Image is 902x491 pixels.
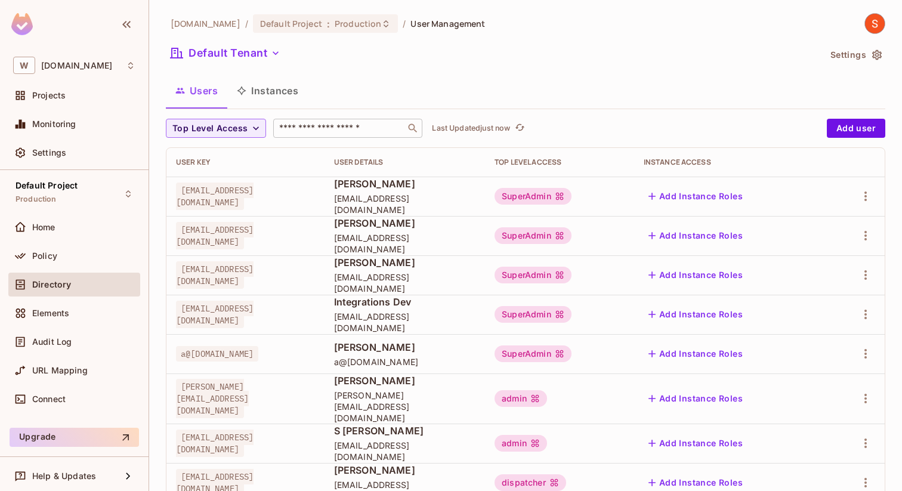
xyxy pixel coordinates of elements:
button: Upgrade [10,428,139,447]
span: the active workspace [171,18,240,29]
span: [EMAIL_ADDRESS][DOMAIN_NAME] [176,261,254,289]
li: / [245,18,248,29]
li: / [403,18,406,29]
div: admin [495,390,547,407]
span: Production [335,18,381,29]
div: User Key [176,158,315,167]
span: [EMAIL_ADDRESS][DOMAIN_NAME] [334,232,475,255]
span: Workspace: withpronto.com [41,61,112,70]
span: [PERSON_NAME][EMAIL_ADDRESS][DOMAIN_NAME] [334,390,475,424]
button: Add Instance Roles [644,305,747,324]
span: refresh [515,122,525,134]
button: Add Instance Roles [644,187,747,206]
span: [PERSON_NAME] [334,464,475,477]
span: Click to refresh data [510,121,527,135]
span: [EMAIL_ADDRESS][DOMAIN_NAME] [176,430,254,457]
button: Top Level Access [166,119,266,138]
div: Top Level Access [495,158,625,167]
div: SuperAdmin [495,306,572,323]
span: Default Project [16,181,78,190]
span: [EMAIL_ADDRESS][DOMAIN_NAME] [176,301,254,328]
span: Monitoring [32,119,76,129]
span: Top Level Access [172,121,248,136]
span: Directory [32,280,71,289]
span: Production [16,194,57,204]
span: a@[DOMAIN_NAME] [176,346,258,362]
span: W [13,57,35,74]
span: [PERSON_NAME] [334,256,475,269]
div: admin [495,435,547,452]
button: Add Instance Roles [644,226,747,245]
span: [EMAIL_ADDRESS][DOMAIN_NAME] [334,193,475,215]
img: Shubhang Singhal [865,14,885,33]
span: Audit Log [32,337,72,347]
span: Connect [32,394,66,404]
span: User Management [410,18,485,29]
span: [PERSON_NAME] [334,177,475,190]
button: Add Instance Roles [644,434,747,453]
button: Users [166,76,227,106]
img: SReyMgAAAABJRU5ErkJggg== [11,13,33,35]
button: refresh [512,121,527,135]
span: URL Mapping [32,366,88,375]
span: : [326,19,330,29]
span: [EMAIL_ADDRESS][DOMAIN_NAME] [176,222,254,249]
span: [PERSON_NAME] [334,217,475,230]
span: Home [32,223,55,232]
button: Add user [827,119,885,138]
div: User Details [334,158,475,167]
button: Instances [227,76,308,106]
span: Policy [32,251,57,261]
div: SuperAdmin [495,188,572,205]
span: Integrations Dev [334,295,475,308]
p: Last Updated just now [432,123,510,133]
span: Help & Updates [32,471,96,481]
button: Default Tenant [166,44,285,63]
span: [PERSON_NAME] [334,341,475,354]
span: Elements [32,308,69,318]
span: [PERSON_NAME][EMAIL_ADDRESS][DOMAIN_NAME] [176,379,249,418]
span: S [PERSON_NAME] [334,424,475,437]
span: a@[DOMAIN_NAME] [334,356,475,368]
span: [EMAIL_ADDRESS][DOMAIN_NAME] [334,440,475,462]
span: [EMAIL_ADDRESS][DOMAIN_NAME] [334,311,475,333]
span: [EMAIL_ADDRESS][DOMAIN_NAME] [176,183,254,210]
span: Default Project [260,18,322,29]
button: Add Instance Roles [644,389,747,408]
button: Settings [826,45,885,64]
span: Settings [32,148,66,158]
div: SuperAdmin [495,227,572,244]
span: [EMAIL_ADDRESS][DOMAIN_NAME] [334,271,475,294]
div: Instance Access [644,158,816,167]
div: SuperAdmin [495,345,572,362]
div: dispatcher [495,474,566,491]
button: Add Instance Roles [644,344,747,363]
div: SuperAdmin [495,267,572,283]
span: Projects [32,91,66,100]
span: [PERSON_NAME] [334,374,475,387]
button: Add Instance Roles [644,265,747,285]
